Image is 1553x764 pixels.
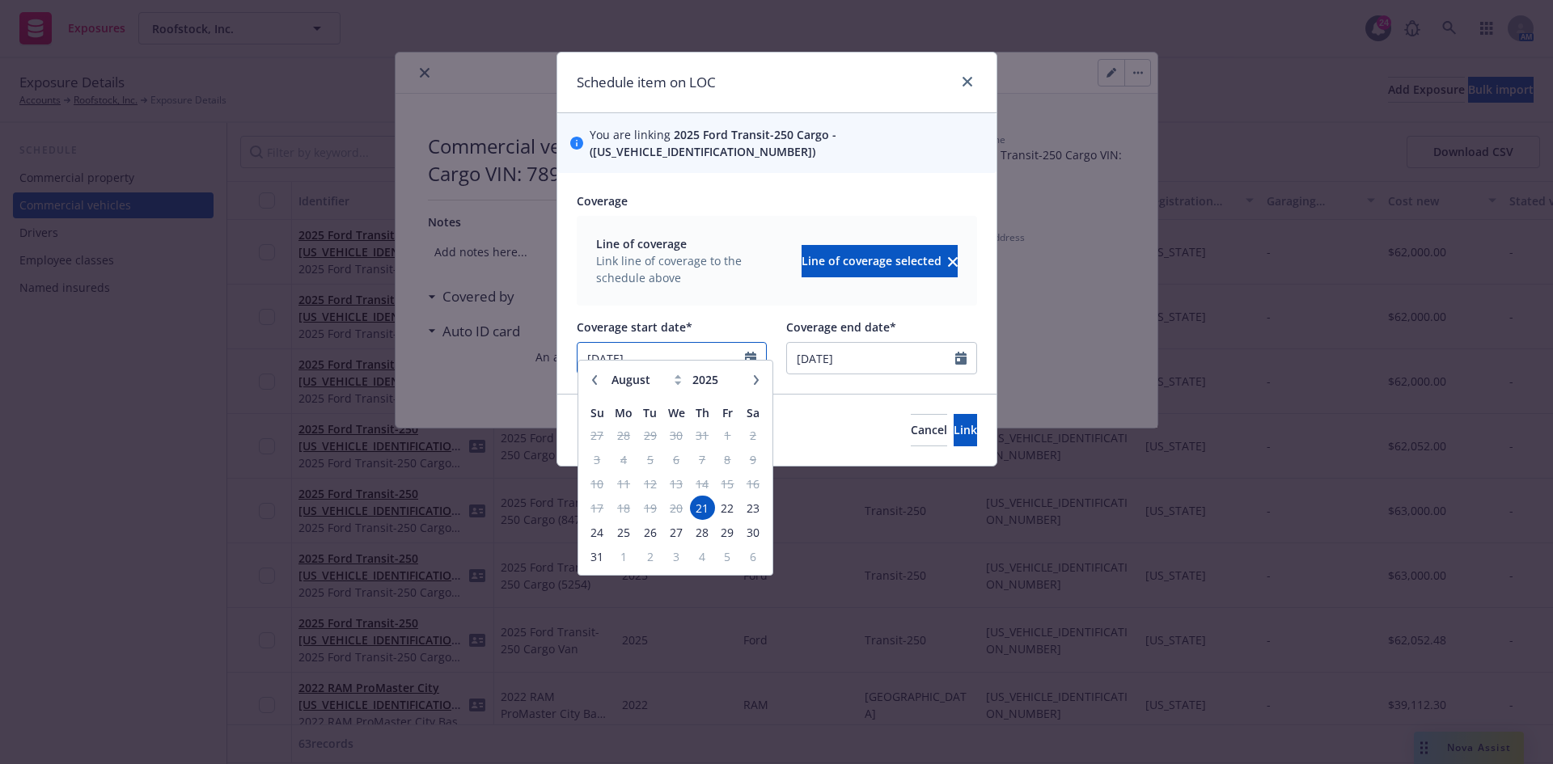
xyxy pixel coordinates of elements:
span: You are linking [590,126,984,160]
span: 7 [692,450,713,470]
span: 17 [586,498,608,518]
td: 21 [690,496,715,520]
span: 31 [692,425,713,445]
span: 3 [586,450,608,470]
td: 23 [740,496,765,520]
td: 31 [585,544,610,568]
span: Line of coverage [596,235,792,252]
span: 25 [611,522,636,542]
input: MM/DD/YYYY [578,343,746,374]
span: 5 [717,547,738,567]
td: 14 [690,471,715,496]
td: 4 [690,544,715,568]
td: 5 [715,544,740,568]
td: 8 [715,447,740,471]
span: 8 [717,450,738,470]
td: 11 [610,471,637,496]
td: 15 [715,471,740,496]
span: 10 [586,474,608,494]
span: 19 [639,498,661,518]
span: 2 [742,425,764,445]
span: Coverage start date* [577,319,692,335]
td: 31 [690,423,715,447]
td: 2 [637,544,662,568]
svg: Calendar [745,352,756,365]
td: 24 [585,520,610,544]
span: 6 [742,547,764,567]
td: 16 [740,471,765,496]
span: Cancel [911,422,947,437]
span: 28 [692,522,713,542]
span: 29 [717,522,738,542]
span: Th [696,405,709,420]
td: 5 [637,447,662,471]
td: 18 [610,496,637,520]
td: 1 [610,544,637,568]
td: 28 [610,423,637,447]
span: Line of coverage selected [802,253,942,268]
span: 1 [717,425,738,445]
span: 2025 Ford Transit-250 Cargo - ([US_VEHICLE_IDENTIFICATION_NUMBER]) [590,127,836,159]
td: 4 [610,447,637,471]
span: 13 [665,474,688,494]
td: 30 [663,423,690,447]
span: 5 [639,450,661,470]
span: Mo [615,405,633,420]
span: We [668,405,685,420]
span: Fr [722,405,733,420]
button: Cancel [911,414,947,446]
span: 16 [742,474,764,494]
span: 14 [692,474,713,494]
td: 12 [637,471,662,496]
input: MM/DD/YYYY [787,343,955,374]
td: 10 [585,471,610,496]
span: 4 [692,547,713,567]
span: Link line of coverage to the schedule above [596,252,792,286]
span: 24 [586,522,608,542]
span: Coverage end date* [786,319,896,335]
td: 17 [585,496,610,520]
span: Link [954,422,977,437]
button: Link [954,414,977,446]
span: 18 [611,498,636,518]
td: 22 [715,496,740,520]
span: 30 [665,425,688,445]
span: Sa [747,405,760,420]
span: 2 [639,547,661,567]
td: 20 [663,496,690,520]
span: 23 [742,498,764,518]
td: 26 [637,520,662,544]
td: 30 [740,520,765,544]
span: 11 [611,474,636,494]
td: 27 [585,423,610,447]
td: 25 [610,520,637,544]
td: 2 [740,423,765,447]
span: 1 [611,547,636,567]
span: 26 [639,522,661,542]
span: 9 [742,450,764,470]
span: 31 [586,547,608,567]
button: Line of coverage selectedclear selection [802,245,958,277]
td: 29 [715,520,740,544]
span: Tu [643,405,657,420]
span: 20 [665,498,688,518]
td: 6 [740,544,765,568]
span: Coverage [577,193,628,209]
td: 7 [690,447,715,471]
svg: Calendar [955,352,967,365]
span: Su [590,405,604,420]
span: 27 [665,522,688,542]
span: 21 [692,498,713,518]
span: 29 [639,425,661,445]
span: 4 [611,450,636,470]
span: 3 [665,547,688,567]
span: 30 [742,522,764,542]
td: 6 [663,447,690,471]
td: 29 [637,423,662,447]
span: 27 [586,425,608,445]
span: 22 [717,498,738,518]
td: 28 [690,520,715,544]
td: 27 [663,520,690,544]
td: 9 [740,447,765,471]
